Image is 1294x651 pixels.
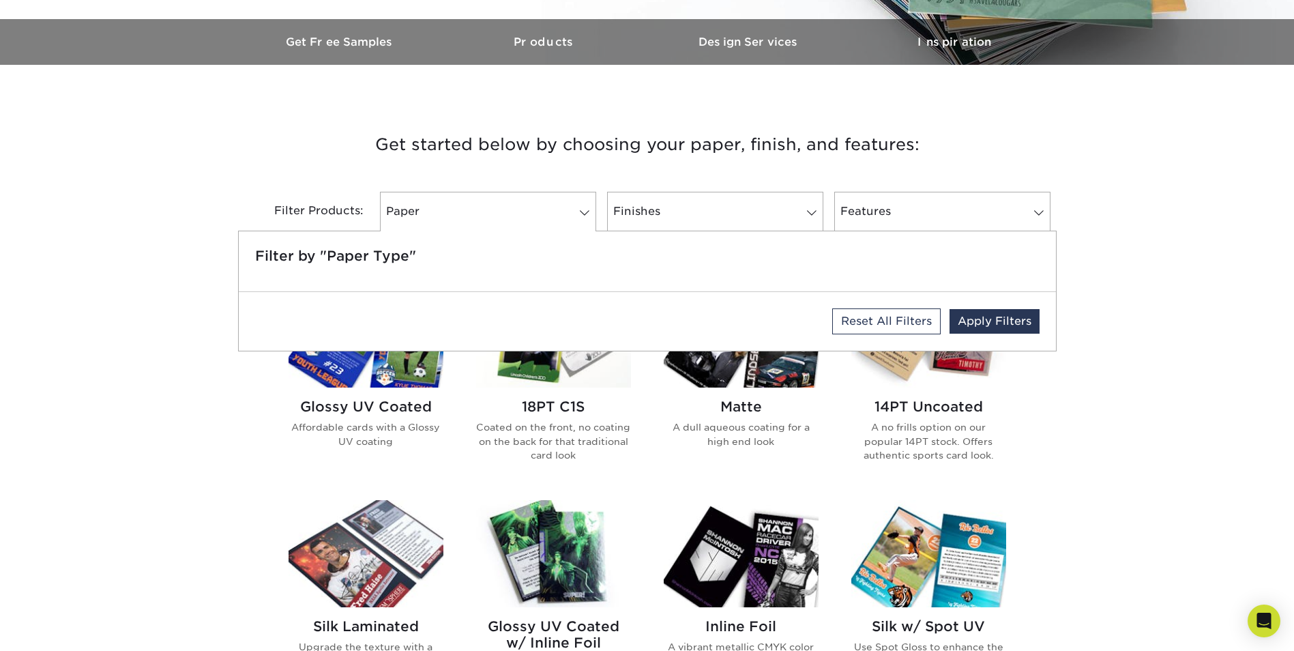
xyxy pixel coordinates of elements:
[380,192,596,231] a: Paper
[647,35,852,48] h3: Design Services
[476,280,631,484] a: 18PT C1S Trading Cards 18PT C1S Coated on the front, no coating on the back for that traditional ...
[851,280,1006,484] a: 14PT Uncoated Trading Cards 14PT Uncoated A no frills option on our popular 14PT stock. Offers au...
[664,618,819,635] h2: Inline Foil
[248,114,1046,175] h3: Get started below by choosing your paper, finish, and features:
[851,618,1006,635] h2: Silk w/ Spot UV
[664,399,819,415] h2: Matte
[476,420,631,462] p: Coated on the front, no coating on the back for that traditional card look
[664,280,819,484] a: Matte Trading Cards Matte A dull aqueous coating for a high end look
[443,35,647,48] h3: Products
[238,35,443,48] h3: Get Free Samples
[476,500,631,607] img: Glossy UV Coated w/ Inline Foil Trading Cards
[852,35,1057,48] h3: Inspiration
[607,192,823,231] a: Finishes
[443,19,647,65] a: Products
[851,420,1006,462] p: A no frills option on our popular 14PT stock. Offers authentic sports card look.
[289,280,443,484] a: Glossy UV Coated Trading Cards Glossy UV Coated Affordable cards with a Glossy UV coating
[852,19,1057,65] a: Inspiration
[851,500,1006,607] img: Silk w/ Spot UV Trading Cards
[851,399,1006,415] h2: 14PT Uncoated
[1248,605,1280,637] div: Open Intercom Messenger
[832,308,941,334] a: Reset All Filters
[289,500,443,607] img: Silk Laminated Trading Cards
[255,248,1040,264] h5: Filter by "Paper Type"
[289,618,443,635] h2: Silk Laminated
[950,309,1040,334] a: Apply Filters
[476,618,631,651] h2: Glossy UV Coated w/ Inline Foil
[664,420,819,448] p: A dull aqueous coating for a high end look
[238,19,443,65] a: Get Free Samples
[664,500,819,607] img: Inline Foil Trading Cards
[289,420,443,448] p: Affordable cards with a Glossy UV coating
[834,192,1050,231] a: Features
[647,19,852,65] a: Design Services
[289,399,443,415] h2: Glossy UV Coated
[238,192,374,231] div: Filter Products:
[476,399,631,415] h2: 18PT C1S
